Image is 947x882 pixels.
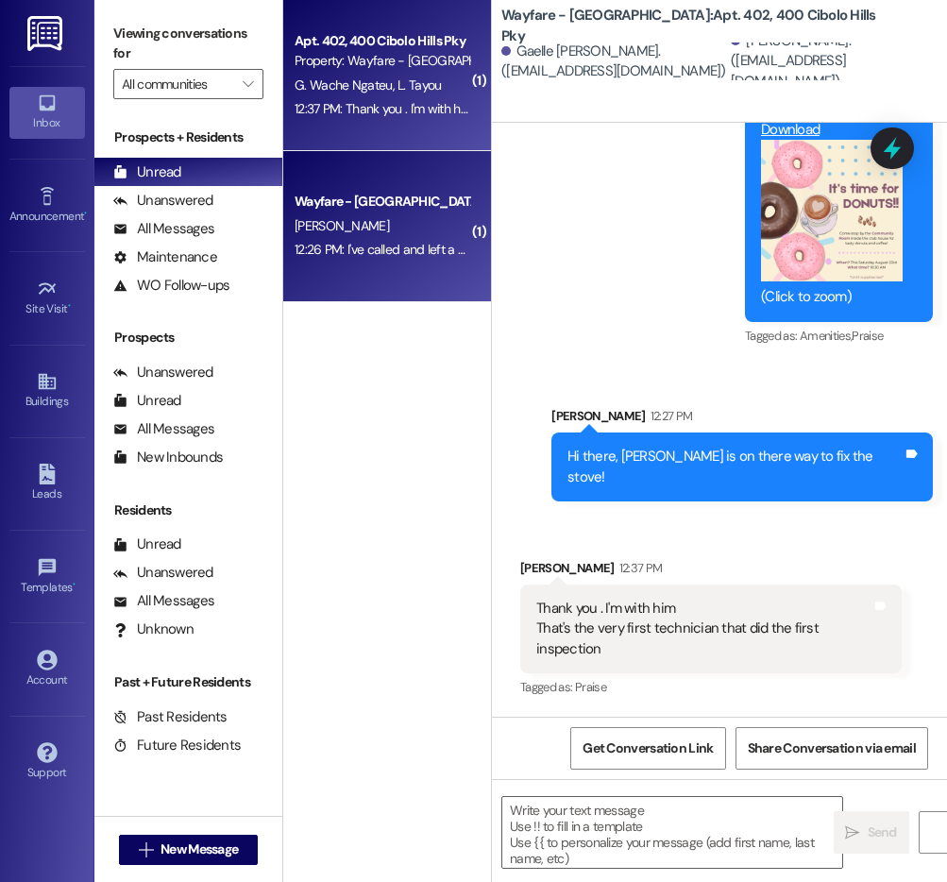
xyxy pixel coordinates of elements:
a: Buildings [9,365,85,416]
label: Viewing conversations for [113,19,263,69]
div: [PERSON_NAME]. ([EMAIL_ADDRESS][DOMAIN_NAME]) [731,31,933,92]
div: New Inbounds [113,448,223,467]
div: WO Follow-ups [113,276,229,296]
button: New Message [119,835,259,865]
div: All Messages [113,219,214,239]
button: Share Conversation via email [736,727,928,770]
input: All communities [122,69,233,99]
div: [PERSON_NAME] [520,558,902,585]
div: 12:26 PM: I've called and left a message and sent a text, waiting for a reply. [295,241,699,258]
a: Support [9,737,85,788]
div: All Messages [113,591,214,611]
div: All Messages [113,419,214,439]
div: Future Residents [113,736,241,755]
div: Apt. 402, 400 Cibolo Hills Pky [295,31,469,51]
a: Templates • [9,551,85,602]
div: Thank you . I'm with him That's the very first technician that did the first inspection [536,599,871,659]
span: Get Conversation Link [583,738,713,758]
a: Leads [9,458,85,509]
div: Unanswered [113,191,213,211]
div: 12:27 PM [646,406,693,426]
div: 12:37 PM: Thank you . I'm with him That's the very first technician that did the first inspection [295,100,789,117]
div: [PERSON_NAME] [551,406,933,433]
div: Unanswered [113,363,213,382]
div: Prospects [94,328,282,348]
div: Unread [113,162,181,182]
button: Zoom image [761,140,903,281]
div: 12:37 PM [615,558,663,578]
span: L. Tayou [397,76,441,93]
div: Unknown [113,619,194,639]
a: Account [9,644,85,695]
a: Site Visit • [9,273,85,324]
a: Download [761,106,903,139]
a: Inbox [9,87,85,138]
i:  [243,76,253,92]
div: Tagged as: [520,673,902,701]
div: Hi there, [PERSON_NAME] is on there way to fix the stove! [567,447,903,487]
b: Wayfare - [GEOGRAPHIC_DATA]: Apt. 402, 400 Cibolo Hills Pky [501,6,879,46]
img: ResiDesk Logo [27,16,66,51]
div: Prospects + Residents [94,127,282,147]
button: Get Conversation Link [570,727,725,770]
span: Praise [575,679,606,695]
div: Tagged as: [745,322,933,349]
span: Praise [852,328,883,344]
span: New Message [161,840,238,859]
span: [PERSON_NAME] [295,217,389,234]
span: G. Wache Ngateu [295,76,397,93]
span: Amenities , [800,328,853,344]
div: (Click to zoom) [761,287,903,307]
div: Unread [113,391,181,411]
span: • [84,207,87,220]
span: • [73,578,76,591]
i:  [139,842,153,857]
div: Past + Future Residents [94,672,282,692]
div: Gaelle [PERSON_NAME]. ([EMAIL_ADDRESS][DOMAIN_NAME]) [501,42,726,82]
div: Maintenance [113,247,217,267]
div: Unanswered [113,563,213,583]
div: Wayfare - [GEOGRAPHIC_DATA] [295,192,469,212]
span: Send [868,823,897,842]
span: • [68,299,71,313]
i:  [845,825,859,840]
span: Share Conversation via email [748,738,916,758]
div: Unread [113,534,181,554]
div: Past Residents [113,707,228,727]
button: Send [834,811,909,854]
div: Residents [94,500,282,520]
div: Property: Wayfare - [GEOGRAPHIC_DATA] [295,51,469,71]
